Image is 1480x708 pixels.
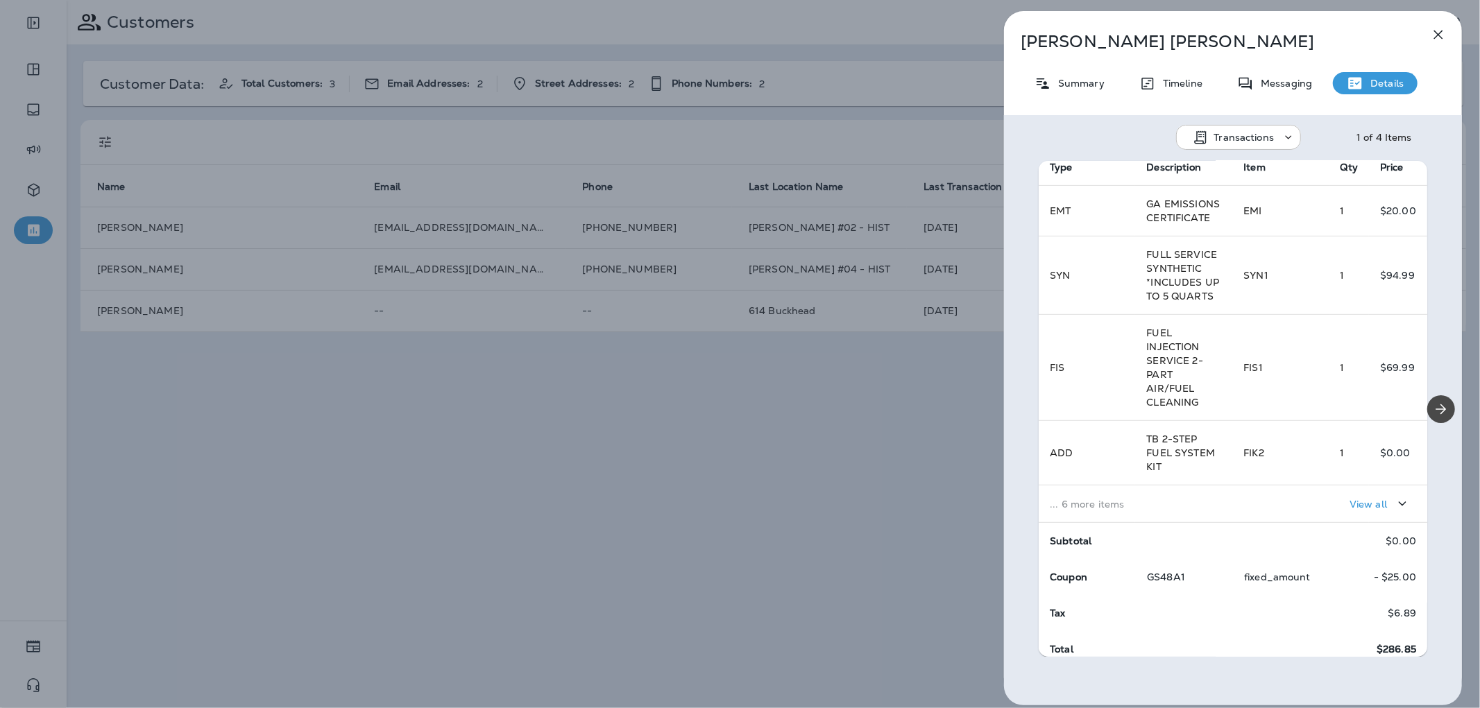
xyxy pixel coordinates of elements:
p: fixed_amount [1244,571,1319,582]
p: [PERSON_NAME] [PERSON_NAME] [1021,32,1400,51]
p: $20.00 [1380,205,1416,216]
span: FUEL INJECTION SERVICE 2-PART AIR/FUEL CLEANING [1146,327,1202,408]
span: Type [1050,161,1073,173]
span: TB 2-STEP FUEL SYSTEM KIT [1146,433,1215,473]
span: $286.85 [1377,644,1416,655]
p: View all [1350,499,1387,510]
span: FIS [1050,361,1064,374]
span: 1 [1341,447,1345,459]
span: FIS1 [1243,361,1263,374]
span: EMI [1243,205,1261,217]
p: Messaging [1254,78,1312,89]
span: FULL SERVICE SYNTHETIC *INCLUDES UP TO 5 QUARTS [1146,248,1219,302]
p: $0.00 [1380,447,1416,458]
p: Transactions [1214,132,1275,143]
p: $69.99 [1380,362,1416,373]
span: ADD [1050,447,1073,459]
p: $6.89 [1388,607,1416,619]
span: Coupon [1050,571,1087,583]
p: GS48A1 [1147,571,1222,582]
span: Item [1243,161,1266,173]
span: 1 [1341,205,1345,217]
span: Total [1050,643,1073,655]
button: Next [1427,395,1455,423]
span: GA EMISSIONS CERTIFICATE [1146,198,1220,224]
span: 1 [1341,269,1345,282]
span: SYN1 [1243,269,1268,282]
p: $0.00 [1386,535,1416,546]
span: SYN [1050,269,1070,282]
span: Price [1380,161,1404,173]
span: Description [1146,161,1201,173]
div: 1 of 4 Items [1356,132,1412,143]
span: Qty [1341,161,1358,173]
p: $94.99 [1380,270,1416,281]
span: FIK2 [1243,447,1264,459]
span: 1 [1341,361,1345,374]
p: Summary [1051,78,1105,89]
span: EMT [1050,205,1071,217]
p: - $25.00 [1374,571,1416,582]
p: ... 6 more items [1050,499,1221,510]
span: Subtotal [1050,535,1091,547]
span: Tax [1050,607,1065,619]
button: View all [1344,491,1416,517]
p: Timeline [1156,78,1202,89]
p: Details [1363,78,1404,89]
